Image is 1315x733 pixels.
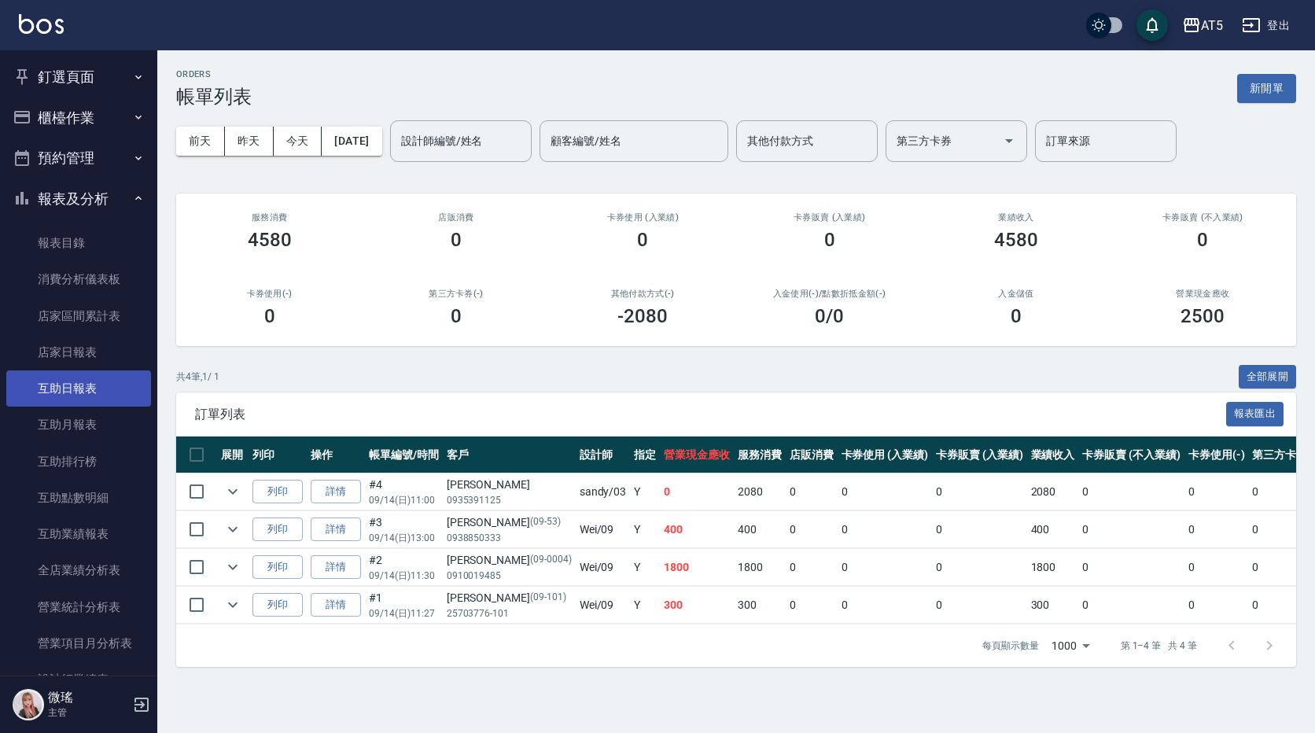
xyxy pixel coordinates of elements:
button: 列印 [252,518,303,542]
td: 300 [660,587,734,624]
td: sandy /03 [576,473,631,510]
h2: 入金儲值 [941,289,1090,299]
td: Wei /09 [576,587,631,624]
div: [PERSON_NAME] [447,514,572,531]
p: 共 4 筆, 1 / 1 [176,370,219,384]
td: Y [630,587,660,624]
td: 0 [786,549,838,586]
th: 營業現金應收 [660,436,734,473]
a: 詳情 [311,593,361,617]
td: 0 [932,587,1027,624]
th: 服務消費 [734,436,786,473]
th: 設計師 [576,436,631,473]
h3: 4580 [248,229,292,251]
td: 0 [1184,473,1249,510]
button: 預約管理 [6,138,151,179]
h3: 0 [1011,305,1022,327]
td: 0 [838,511,933,548]
button: 報表匯出 [1226,402,1284,426]
td: 0 [1184,587,1249,624]
td: #2 [365,549,443,586]
a: 互助排行榜 [6,444,151,480]
h3: 2500 [1181,305,1225,327]
button: 列印 [252,555,303,580]
button: 列印 [252,480,303,504]
button: 列印 [252,593,303,617]
td: 1800 [660,549,734,586]
button: 今天 [274,127,322,156]
th: 業績收入 [1027,436,1079,473]
a: 互助點數明細 [6,480,151,516]
a: 營業項目月分析表 [6,625,151,661]
p: 0910019485 [447,569,572,583]
h3: 0 [1197,229,1208,251]
p: 09/14 (日) 11:00 [369,493,439,507]
th: 操作 [307,436,365,473]
h2: 卡券販賣 (不入業績) [1129,212,1277,223]
a: 設計師業績表 [6,661,151,698]
button: 報表及分析 [6,179,151,219]
th: 展開 [217,436,249,473]
a: 互助業績報表 [6,516,151,552]
button: AT5 [1176,9,1229,42]
div: [PERSON_NAME] [447,552,572,569]
td: 400 [734,511,786,548]
td: 0 [838,473,933,510]
div: [PERSON_NAME] [447,477,572,493]
a: 報表匯出 [1226,406,1284,421]
td: 0 [1078,549,1184,586]
h3: 0 [824,229,835,251]
button: expand row [221,480,245,503]
a: 互助日報表 [6,370,151,407]
img: Logo [19,14,64,34]
p: (09-0004) [530,552,572,569]
h3: 服務消費 [195,212,344,223]
td: 0 [932,473,1027,510]
h2: 卡券販賣 (入業績) [755,212,904,223]
button: 新開單 [1237,74,1296,103]
button: expand row [221,518,245,541]
p: 09/14 (日) 11:30 [369,569,439,583]
td: 400 [660,511,734,548]
h2: 店販消費 [381,212,530,223]
a: 詳情 [311,555,361,580]
p: 0938850333 [447,531,572,545]
p: 主管 [48,705,128,720]
button: 全部展開 [1239,365,1297,389]
h3: 0 [451,305,462,327]
td: 0 [838,587,933,624]
td: 1800 [1027,549,1079,586]
td: #3 [365,511,443,548]
td: 0 [660,473,734,510]
td: #1 [365,587,443,624]
button: expand row [221,555,245,579]
td: 0 [932,549,1027,586]
td: #4 [365,473,443,510]
h3: 0 [637,229,648,251]
button: 登出 [1236,11,1296,40]
a: 詳情 [311,518,361,542]
a: 消費分析儀表板 [6,261,151,297]
td: 0 [786,511,838,548]
td: 300 [1027,587,1079,624]
h2: 卡券使用 (入業績) [569,212,717,223]
td: 0 [1078,511,1184,548]
h2: 入金使用(-) /點數折抵金額(-) [755,289,904,299]
h5: 微瑤 [48,690,128,705]
h2: 業績收入 [941,212,1090,223]
th: 卡券販賣 (不入業績) [1078,436,1184,473]
td: 400 [1027,511,1079,548]
a: 店家區間累計表 [6,298,151,334]
p: 09/14 (日) 11:27 [369,606,439,621]
td: 300 [734,587,786,624]
h2: ORDERS [176,69,252,79]
th: 卡券販賣 (入業績) [932,436,1027,473]
p: 每頁顯示數量 [982,639,1039,653]
th: 列印 [249,436,307,473]
a: 互助月報表 [6,407,151,443]
button: [DATE] [322,127,381,156]
td: Y [630,549,660,586]
td: 1800 [734,549,786,586]
td: 0 [838,549,933,586]
p: (09-53) [530,514,561,531]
